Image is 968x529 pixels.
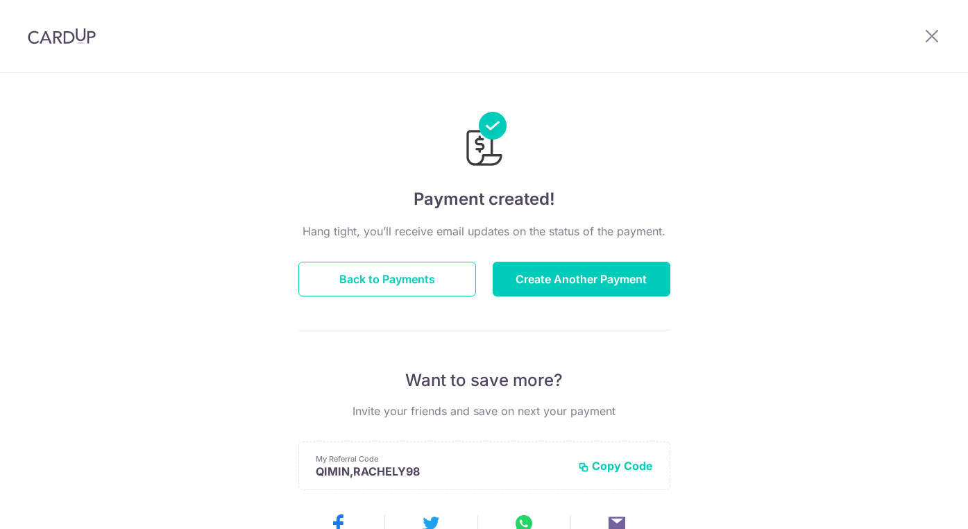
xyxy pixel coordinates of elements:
[298,403,670,419] p: Invite your friends and save on next your payment
[298,369,670,392] p: Want to save more?
[462,112,507,170] img: Payments
[298,187,670,212] h4: Payment created!
[316,464,567,478] p: QIMIN,RACHELY98
[316,453,567,464] p: My Referral Code
[578,459,653,473] button: Copy Code
[298,223,670,240] p: Hang tight, you’ll receive email updates on the status of the payment.
[298,262,476,296] button: Back to Payments
[493,262,670,296] button: Create Another Payment
[28,28,96,44] img: CardUp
